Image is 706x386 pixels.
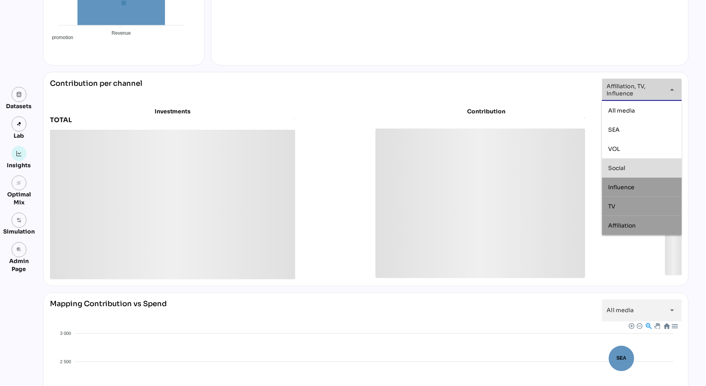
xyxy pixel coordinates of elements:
[50,79,142,101] div: Contribution per channel
[50,107,295,115] div: Investments
[60,359,71,364] tspan: 2 500
[16,92,22,97] img: data.svg
[7,161,31,169] div: Insights
[50,299,167,322] div: Mapping Contribution vs Spend
[111,30,131,36] tspan: Revenue
[636,323,642,329] div: Zoom Out
[10,132,28,140] div: Lab
[3,190,35,206] div: Optimal Mix
[609,107,635,114] span: All media
[609,184,635,191] span: Influence
[609,222,636,229] span: Affiliation
[60,331,71,336] tspan: 3 000
[609,164,626,172] span: Social
[16,151,22,156] img: graph.svg
[16,180,22,186] i: grain
[668,85,677,95] i: arrow_drop_down
[396,107,577,115] div: Contribution
[46,35,73,40] span: promotion
[609,203,616,210] span: TV
[16,121,22,127] img: lab.svg
[16,247,22,253] i: admin_panel_settings
[668,306,677,315] i: arrow_drop_down
[607,83,663,97] span: Affiliation, TV, Influence
[16,218,22,223] img: settings.svg
[663,323,670,329] div: Reset Zoom
[628,323,634,329] div: Zoom In
[607,307,634,314] span: All media
[654,323,659,328] div: Panning
[671,323,678,329] div: Menu
[609,145,620,152] span: VOL
[50,115,290,125] div: TOTAL
[609,126,620,133] span: SEA
[645,323,652,329] div: Selection Zoom
[3,257,35,273] div: Admin Page
[3,228,35,236] div: Simulation
[6,102,32,110] div: Datasets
